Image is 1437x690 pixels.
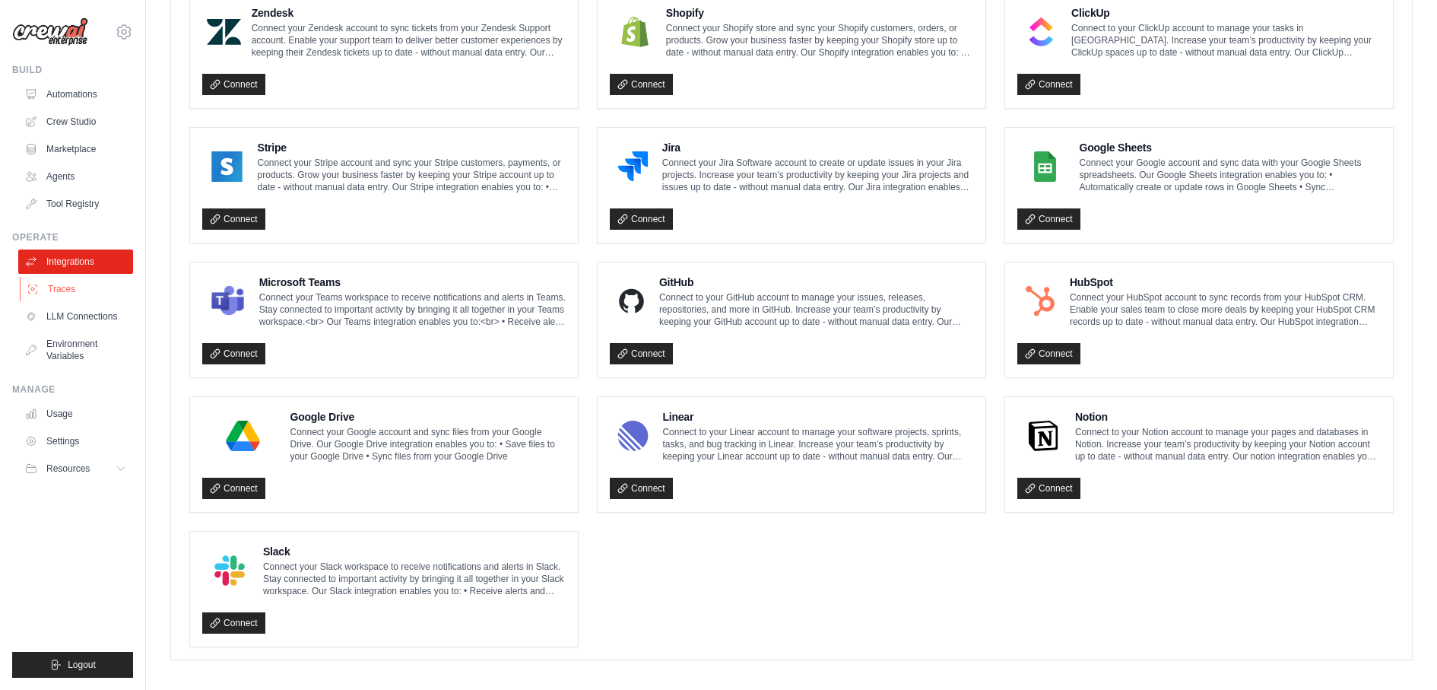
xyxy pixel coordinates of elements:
[1022,151,1068,182] img: Google Sheets Logo
[662,426,973,463] p: Connect to your Linear account to manage your software projects, sprints, tasks, and bug tracking...
[1075,426,1381,463] p: Connect to your Notion account to manage your pages and databases in Notion. Increase your team’s...
[662,157,973,193] p: Connect your Jira Software account to create or update issues in your Jira projects. Increase you...
[659,291,973,328] p: Connect to your GitHub account to manage your issues, releases, repositories, and more in GitHub....
[1017,208,1080,230] a: Connect
[666,22,973,59] p: Connect your Shopify store and sync your Shopify customers, orders, or products. Grow your busine...
[202,208,265,230] a: Connect
[614,286,649,316] img: GitHub Logo
[46,463,90,475] span: Resources
[1079,140,1381,155] h4: Google Sheets
[610,343,673,364] a: Connect
[18,456,133,481] button: Resources
[18,137,133,161] a: Marketplace
[202,612,265,634] a: Connect
[1075,409,1381,424] h4: Notion
[614,421,652,451] img: Linear Logo
[258,140,566,155] h4: Stripe
[614,17,655,47] img: Shopify Logo
[614,151,652,182] img: Jira Logo
[290,409,566,424] h4: Google Drive
[290,426,566,463] p: Connect your Google account and sync files from your Google Drive. Our Google Drive integration e...
[662,140,973,155] h4: Jira
[610,208,673,230] a: Connect
[1017,343,1080,364] a: Connect
[12,231,133,243] div: Operate
[207,17,241,47] img: Zendesk Logo
[18,164,133,189] a: Agents
[252,5,566,21] h4: Zendesk
[610,74,673,95] a: Connect
[202,343,265,364] a: Connect
[18,82,133,107] a: Automations
[207,555,252,586] img: Slack Logo
[252,22,566,59] p: Connect your Zendesk account to sync tickets from your Zendesk Support account. Enable your suppo...
[18,192,133,216] a: Tool Registry
[666,5,973,21] h4: Shopify
[1022,421,1064,451] img: Notion Logo
[259,291,566,328] p: Connect your Teams workspace to receive notifications and alerts in Teams. Stay connected to impo...
[1017,478,1080,499] a: Connect
[610,478,673,499] a: Connect
[1071,5,1381,21] h4: ClickUp
[207,421,279,451] img: Google Drive Logo
[1022,17,1061,47] img: ClickUp Logo
[263,561,566,597] p: Connect your Slack workspace to receive notifications and alerts in Slack. Stay connected to impo...
[68,659,96,671] span: Logout
[207,151,247,182] img: Stripe Logo
[1070,291,1381,328] p: Connect your HubSpot account to sync records from your HubSpot CRM. Enable your sales team to clo...
[207,286,249,316] img: Microsoft Teams Logo
[1017,74,1080,95] a: Connect
[1079,157,1381,193] p: Connect your Google account and sync data with your Google Sheets spreadsheets. Our Google Sheets...
[263,544,566,559] h4: Slack
[662,409,973,424] h4: Linear
[12,64,133,76] div: Build
[18,429,133,453] a: Settings
[259,275,566,290] h4: Microsoft Teams
[18,250,133,274] a: Integrations
[12,17,88,46] img: Logo
[20,277,135,301] a: Traces
[18,332,133,368] a: Environment Variables
[12,383,133,396] div: Manage
[202,478,265,499] a: Connect
[1022,286,1059,316] img: HubSpot Logo
[1071,22,1381,59] p: Connect to your ClickUp account to manage your tasks in [GEOGRAPHIC_DATA]. Increase your team’s p...
[12,652,133,678] button: Logout
[1070,275,1381,290] h4: HubSpot
[18,402,133,426] a: Usage
[258,157,566,193] p: Connect your Stripe account and sync your Stripe customers, payments, or products. Grow your busi...
[18,110,133,134] a: Crew Studio
[659,275,973,290] h4: GitHub
[18,304,133,329] a: LLM Connections
[202,74,265,95] a: Connect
